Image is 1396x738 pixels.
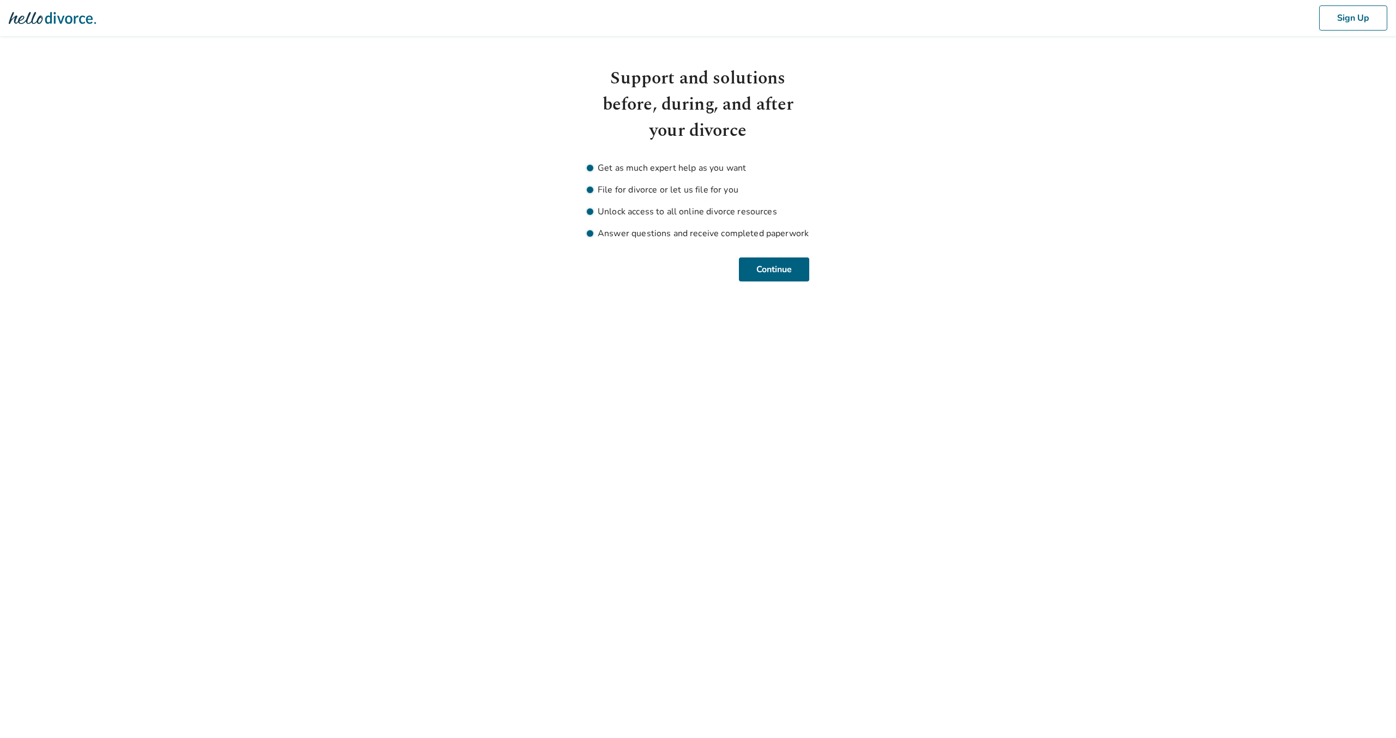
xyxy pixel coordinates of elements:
[587,161,809,175] li: Get as much expert help as you want
[587,227,809,240] li: Answer questions and receive completed paperwork
[1319,5,1387,31] button: Sign Up
[587,65,809,144] h1: Support and solutions before, during, and after your divorce
[739,257,809,281] button: Continue
[587,205,809,218] li: Unlock access to all online divorce resources
[587,183,809,196] li: File for divorce or let us file for you
[9,7,96,29] img: Hello Divorce Logo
